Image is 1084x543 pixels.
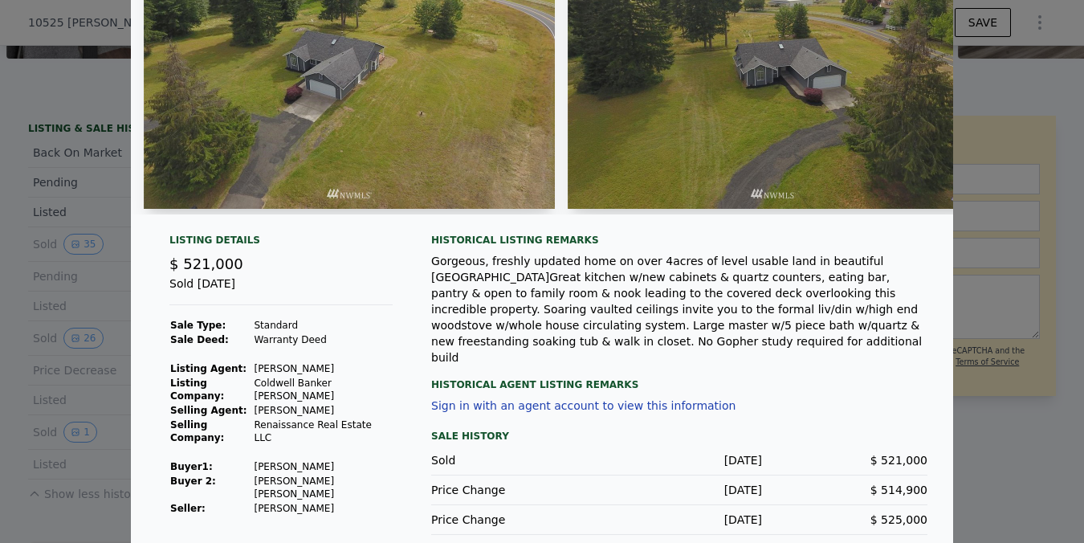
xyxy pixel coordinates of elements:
td: [PERSON_NAME] [253,501,393,516]
strong: Listing Company: [170,378,224,402]
div: Gorgeous, freshly updated home on over 4acres of level usable land in beautiful [GEOGRAPHIC_DATA]... [431,253,927,365]
div: Price Change [431,482,597,498]
span: $ 514,900 [870,484,927,496]
div: Sold [431,452,597,468]
strong: Selling Agent: [170,405,247,416]
div: Price Change [431,512,597,528]
td: Renaissance Real Estate LLC [253,418,393,445]
div: Sale History [431,427,927,446]
td: [PERSON_NAME] [253,361,393,376]
td: [PERSON_NAME] [253,403,393,418]
div: Historical Listing remarks [431,234,927,247]
div: Historical Agent Listing Remarks [431,365,927,391]
strong: Buyer 1 : [170,461,213,472]
span: $ 521,000 [169,255,243,272]
span: $ 521,000 [870,454,927,467]
span: $ 525,000 [870,513,927,526]
td: [PERSON_NAME] [253,459,393,474]
strong: Sale Type: [170,320,226,331]
strong: Buyer 2: [170,476,216,487]
div: [DATE] [597,482,762,498]
div: [DATE] [597,452,762,468]
strong: Listing Agent: [170,363,247,374]
strong: Selling Company: [170,419,224,443]
td: Standard [253,318,393,333]
td: Warranty Deed [253,333,393,347]
div: Sold [DATE] [169,276,393,305]
button: Sign in with an agent account to view this information [431,399,736,412]
strong: Seller : [170,503,206,514]
td: Coldwell Banker [PERSON_NAME] [253,376,393,403]
td: [PERSON_NAME] [PERSON_NAME] [253,474,393,501]
div: Listing Details [169,234,393,253]
strong: Sale Deed: [170,334,229,345]
div: [DATE] [597,512,762,528]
